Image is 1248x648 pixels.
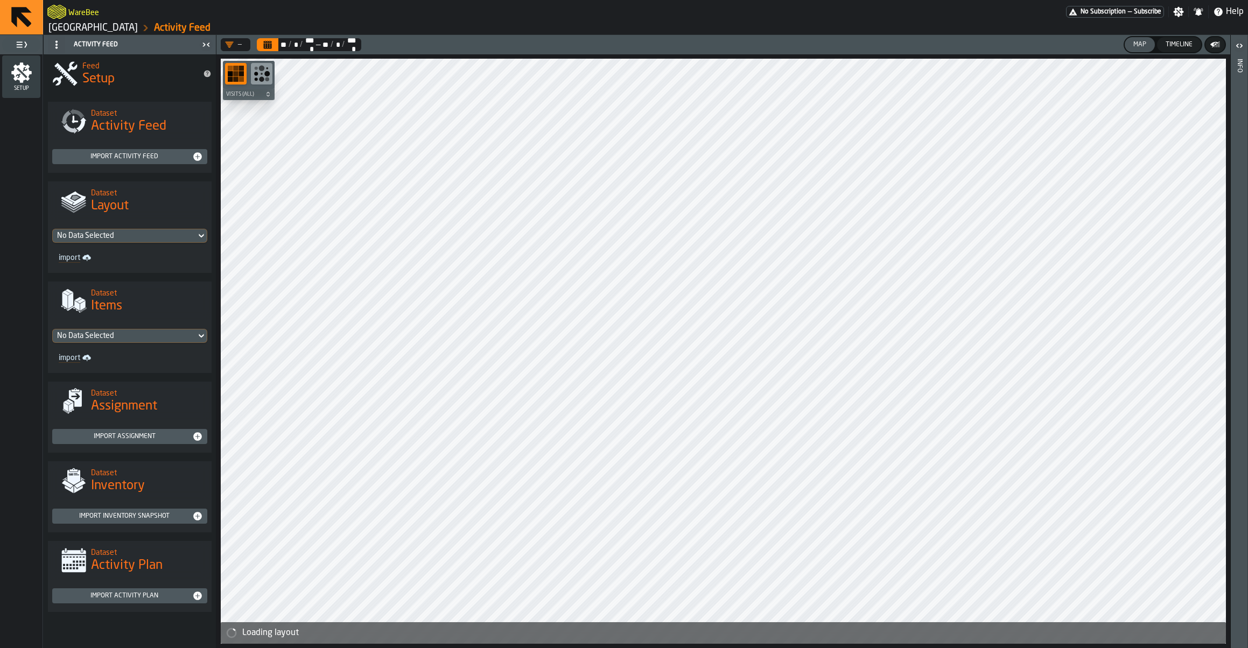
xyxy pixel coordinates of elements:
[291,40,299,49] div: Select date range
[91,477,145,495] span: Inventory
[1128,8,1132,16] span: —
[57,231,192,240] div: DropdownMenuValue-No Data Selected
[315,40,321,49] span: —
[242,626,1222,639] div: Loading layout
[299,40,303,49] div: /
[224,91,263,97] span: Visits (All)
[91,298,122,315] span: Items
[2,37,40,52] label: button-toggle-Toggle Full Menu
[249,61,275,89] div: button-toolbar-undefined
[1157,37,1201,52] button: button-Timeline
[1226,5,1244,18] span: Help
[2,55,40,98] li: menu Setup
[333,40,341,49] div: Select date range
[223,61,249,89] div: button-toolbar-undefined
[91,287,203,298] h2: Sub Title
[321,40,329,49] div: Select date range
[1231,35,1247,648] header: Info
[345,36,357,53] div: Select date range
[52,329,207,343] div: DropdownMenuValue-No Data Selected
[257,38,361,51] div: Select date range
[47,22,646,34] nav: Breadcrumb
[52,588,207,603] button: button-Import Activity Plan
[199,38,214,51] label: button-toggle-Close me
[1205,37,1225,52] button: button-
[257,38,278,51] button: Select date range
[221,38,250,51] div: DropdownMenuValue-
[91,546,203,557] h2: Sub Title
[221,622,1226,644] div: alert-Loading layout
[91,118,166,135] span: Activity Feed
[82,60,194,71] h2: Sub Title
[225,40,242,49] div: DropdownMenuValue-
[1129,41,1151,48] div: Map
[91,198,129,215] span: Layout
[1189,6,1208,17] label: button-toggle-Notifications
[341,40,345,49] div: /
[1066,6,1164,18] a: link-to-/wh/i/b5402f52-ce28-4f27-b3d4-5c6d76174849/pricing/
[48,181,212,220] div: title-Layout
[48,541,212,580] div: title-Activity Plan
[1081,8,1126,16] span: No Subscription
[91,557,163,574] span: Activity Plan
[288,40,291,49] div: /
[227,65,244,82] svg: Show Congestion
[57,592,192,600] div: Import Activity Plan
[91,467,203,477] h2: Sub Title
[1134,8,1161,16] span: Subscribe
[48,382,212,420] div: title-Assignment
[154,22,211,34] a: link-to-/wh/i/b5402f52-ce28-4f27-b3d4-5c6d76174849/feed/5efed8bb-1743-40b6-b3dc-573486290c0e
[52,149,207,164] button: button-Import Activity Feed
[68,6,99,17] h2: Sub Title
[44,54,216,93] div: title-Setup
[91,387,203,398] h2: Sub Title
[57,153,192,160] div: Import Activity Feed
[52,229,207,243] div: DropdownMenuValue-No Data Selected
[57,332,192,340] div: DropdownMenuValue-No Data Selected
[52,429,207,444] button: button-Import assignment
[1066,6,1164,18] div: Menu Subscription
[253,65,270,82] svg: Show Congestion
[82,71,115,88] span: Setup
[1236,57,1243,645] div: Info
[57,433,192,440] div: Import assignment
[48,281,212,320] div: title-Items
[1209,5,1248,18] label: button-toggle-Help
[57,512,192,520] div: Import Inventory Snapshot
[1161,41,1197,48] div: Timeline
[48,22,138,34] a: link-to-/wh/i/b5402f52-ce28-4f27-b3d4-5c6d76174849/simulations
[303,36,315,53] div: Select date range
[47,2,66,22] a: logo-header
[91,398,157,415] span: Assignment
[91,187,203,198] h2: Sub Title
[48,461,212,500] div: title-Inventory
[2,86,40,91] span: Setup
[1169,6,1188,17] label: button-toggle-Settings
[46,36,199,53] div: Activity Feed
[91,107,203,118] h2: Sub Title
[329,40,333,49] div: /
[223,89,275,100] button: button-
[54,351,125,364] a: link-to-/wh/i/b5402f52-ce28-4f27-b3d4-5c6d76174849/import/items/
[52,509,207,524] button: button-Import Inventory Snapshot
[279,40,288,49] div: Select date range
[54,251,125,264] a: link-to-/wh/i/b5402f52-ce28-4f27-b3d4-5c6d76174849/import/layout/
[48,102,212,140] div: title-Activity Feed
[1232,37,1247,57] label: button-toggle-Open
[1125,37,1155,52] button: button-Map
